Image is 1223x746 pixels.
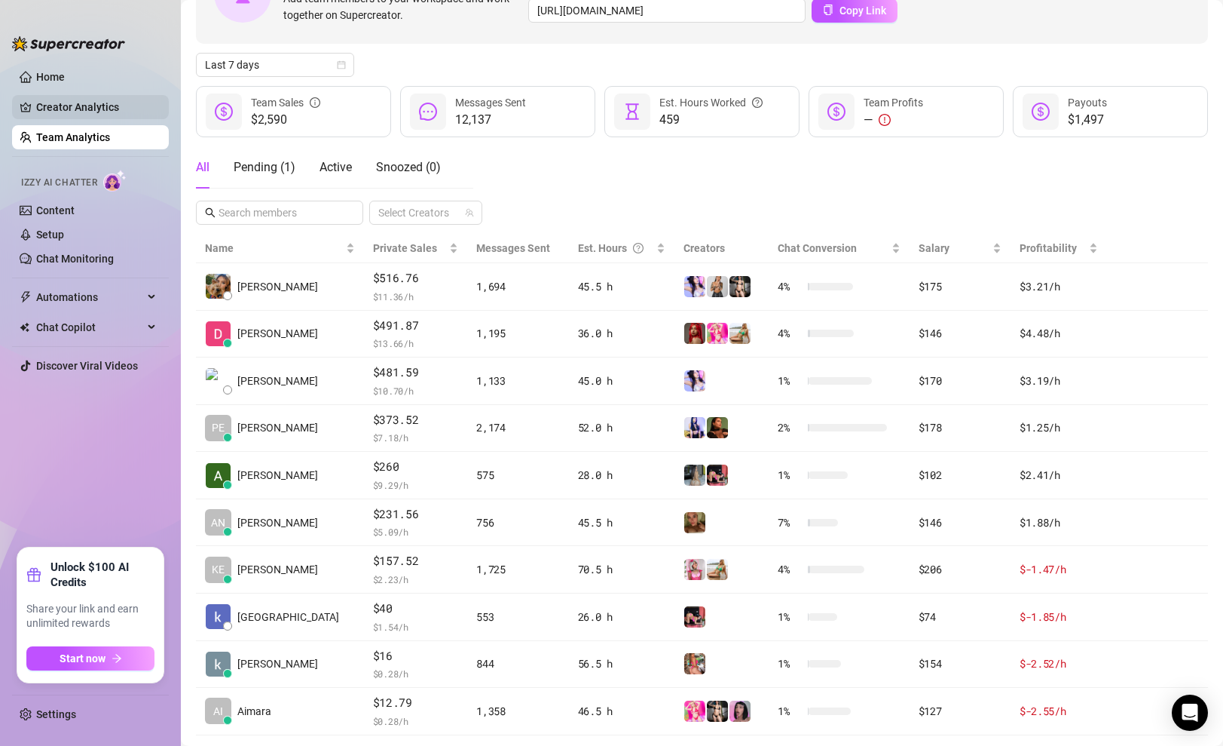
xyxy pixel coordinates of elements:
[839,5,886,17] span: Copy Link
[237,325,318,342] span: [PERSON_NAME]
[707,276,728,297] img: BernadetteTur
[476,703,559,720] div: 1,358
[373,411,459,429] span: $373.52
[1020,373,1098,389] div: $3.19 /h
[684,559,705,580] img: Emili
[778,467,802,484] span: 1 %
[1020,419,1098,436] div: $1.25 /h
[476,467,559,484] div: 575
[1020,325,1098,342] div: $4.48 /h
[729,323,751,344] img: Daniela
[864,97,923,109] span: Team Profits
[237,703,271,720] span: Aimara
[373,552,459,570] span: $157.52
[919,325,1001,342] div: $146
[373,430,459,445] span: $ 7.18 /h
[60,652,105,665] span: Start now
[213,703,223,720] span: AI
[578,419,665,436] div: 52.0 h
[373,647,459,665] span: $16
[919,703,1001,720] div: $127
[26,602,154,631] span: Share your link and earn unlimited rewards
[237,655,318,672] span: [PERSON_NAME]
[373,317,459,335] span: $491.87
[633,240,644,256] span: question-circle
[752,94,763,111] span: question-circle
[36,95,157,119] a: Creator Analytics
[373,477,459,493] span: $ 9.29 /h
[919,609,1001,625] div: $74
[36,253,114,265] a: Chat Monitoring
[684,323,705,344] img: Morgana
[196,158,209,177] div: All
[864,111,923,129] div: —
[1068,97,1107,109] span: Payouts
[684,370,705,391] img: Ary
[234,158,295,177] div: Pending ( 1 )
[206,652,231,677] img: katherine
[578,703,665,720] div: 46.5 h
[919,242,949,254] span: Salary
[373,289,459,304] span: $ 11.36 /h
[578,325,665,342] div: 36.0 h
[476,609,559,625] div: 553
[919,514,1001,531] div: $146
[919,419,1001,436] div: $178
[251,94,320,111] div: Team Sales
[578,561,665,578] div: 70.5 h
[12,36,125,51] img: logo-BBDzfeDw.svg
[578,514,665,531] div: 45.5 h
[729,701,751,722] img: Valeria
[206,463,231,488] img: Andrés
[778,325,802,342] span: 4 %
[919,373,1001,389] div: $170
[778,703,802,720] span: 1 %
[36,204,75,216] a: Content
[26,646,154,671] button: Start nowarrow-right
[578,467,665,484] div: 28.0 h
[373,269,459,287] span: $516.76
[476,242,550,254] span: Messages Sent
[1020,655,1098,672] div: $-2.52 /h
[337,60,346,69] span: calendar
[707,465,728,486] img: Jacky
[476,278,559,295] div: 1,694
[578,609,665,625] div: 26.0 h
[684,512,705,533] img: 𝙈𝘼𝙍𝘾𝙀𝙇𝘼
[237,514,318,531] span: [PERSON_NAME]
[1020,242,1077,254] span: Profitability
[684,606,705,628] img: Jacky
[778,278,802,295] span: 4 %
[36,708,76,720] a: Settings
[373,364,459,382] span: $481.59
[476,419,559,436] div: 2,174
[20,291,32,303] span: thunderbolt
[1172,695,1208,731] div: Open Intercom Messenger
[237,609,339,625] span: [GEOGRAPHIC_DATA]
[373,600,459,618] span: $40
[778,514,802,531] span: 7 %
[707,559,728,580] img: Daniela
[919,655,1001,672] div: $154
[50,560,154,590] strong: Unlock $100 AI Credits
[373,336,459,351] span: $ 13.66 /h
[205,54,345,76] span: Last 7 days
[476,373,559,389] div: 1,133
[707,323,728,344] img: Top
[1032,103,1050,121] span: dollar-circle
[1020,278,1098,295] div: $3.21 /h
[476,561,559,578] div: 1,725
[623,103,641,121] span: hourglass
[1020,561,1098,578] div: $-1.47 /h
[1020,467,1098,484] div: $2.41 /h
[20,322,29,333] img: Chat Copilot
[827,103,845,121] span: dollar-circle
[455,111,526,129] span: 12,137
[659,94,763,111] div: Est. Hours Worked
[206,368,231,393] img: Abraham BG
[1068,111,1107,129] span: $1,497
[211,514,225,531] span: AN
[251,111,320,129] span: $2,590
[373,505,459,523] span: $231.56
[205,207,216,218] span: search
